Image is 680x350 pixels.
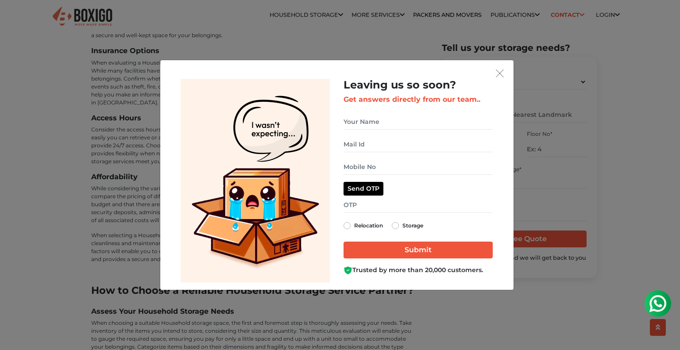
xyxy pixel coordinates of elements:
[344,137,493,152] input: Mail Id
[354,220,383,231] label: Relocation
[344,95,493,104] h3: Get answers directly from our team..
[344,79,493,92] h2: Leaving us so soon?
[344,265,493,275] div: Trusted by more than 20,000 customers.
[181,79,330,283] img: Lead Welcome Image
[402,220,423,231] label: Storage
[344,114,493,130] input: Your Name
[344,197,493,213] input: OTP
[344,159,493,175] input: Mobile No
[344,266,352,275] img: Boxigo Customer Shield
[496,69,504,77] img: exit
[344,182,383,196] button: Send OTP
[344,242,493,258] input: Submit
[9,9,27,27] img: whatsapp-icon.svg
